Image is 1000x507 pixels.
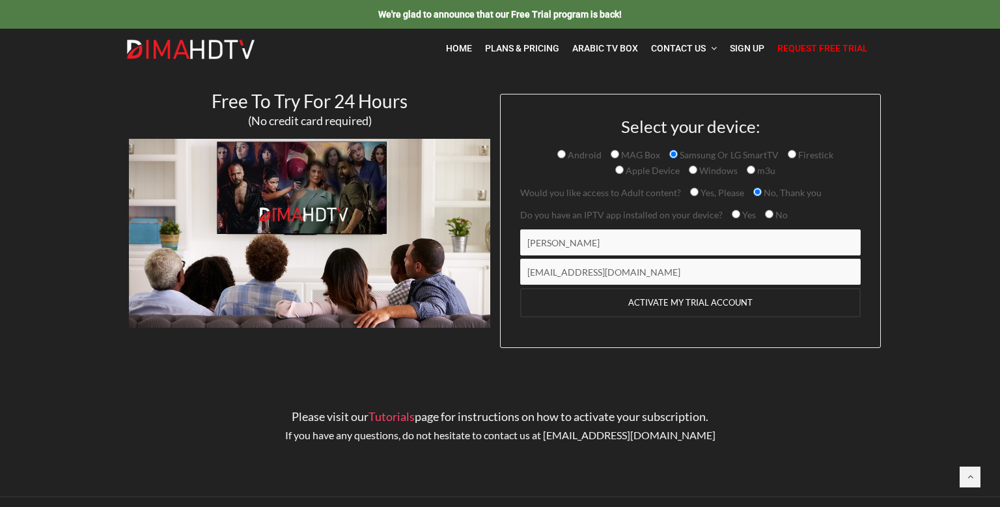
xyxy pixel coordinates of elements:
span: Home [446,43,472,53]
form: Contact form [510,117,870,347]
span: Please visit our page for instructions on how to activate your subscription. [292,409,708,424]
a: Sign Up [723,35,771,62]
p: Would you like access to Adult content? [520,185,861,201]
span: Select your device: [621,116,760,137]
a: Back to top [960,467,980,487]
input: Samsung Or LG SmartTV [669,150,678,158]
img: Dima HDTV [126,39,256,60]
span: Firestick [796,149,833,160]
input: Yes, Please [690,188,699,196]
span: Contact Us [651,43,706,53]
span: Free To Try For 24 Hours [212,90,408,112]
span: Android [566,149,602,160]
span: No [773,209,788,220]
span: Yes, Please [699,187,744,198]
span: Arabic TV Box [572,43,638,53]
a: We're glad to announce that our Free Trial program is back! [378,8,622,20]
input: No, Thank you [753,188,762,196]
span: No, Thank you [762,187,822,198]
span: MAG Box [619,149,660,160]
input: Android [557,150,566,158]
span: Yes [740,209,756,220]
input: ACTIVATE MY TRIAL ACCOUNT [520,288,861,317]
input: Apple Device [615,166,624,174]
input: No [765,210,773,218]
a: Plans & Pricing [479,35,566,62]
a: Arabic TV Box [566,35,645,62]
span: If you have any questions, do not hesitate to contact us at [EMAIL_ADDRESS][DOMAIN_NAME] [285,429,715,441]
span: Samsung Or LG SmartTV [678,149,779,160]
span: Plans & Pricing [485,43,559,53]
input: Yes [732,210,740,218]
input: Firestick [788,150,796,158]
a: Home [439,35,479,62]
span: (No credit card required) [248,113,372,128]
input: Name [520,229,861,255]
input: MAG Box [611,150,619,158]
span: We're glad to announce that our Free Trial program is back! [378,9,622,20]
span: Windows [697,165,738,176]
span: Sign Up [730,43,764,53]
span: Apple Device [624,165,680,176]
p: Do you have an IPTV app installed on your device? [520,207,861,223]
input: m3u [747,166,755,174]
span: m3u [755,165,775,176]
a: Request Free Trial [771,35,874,62]
a: Contact Us [645,35,723,62]
span: Request Free Trial [777,43,868,53]
input: Email [520,259,861,285]
input: Windows [689,166,697,174]
a: Tutorials [368,409,415,424]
